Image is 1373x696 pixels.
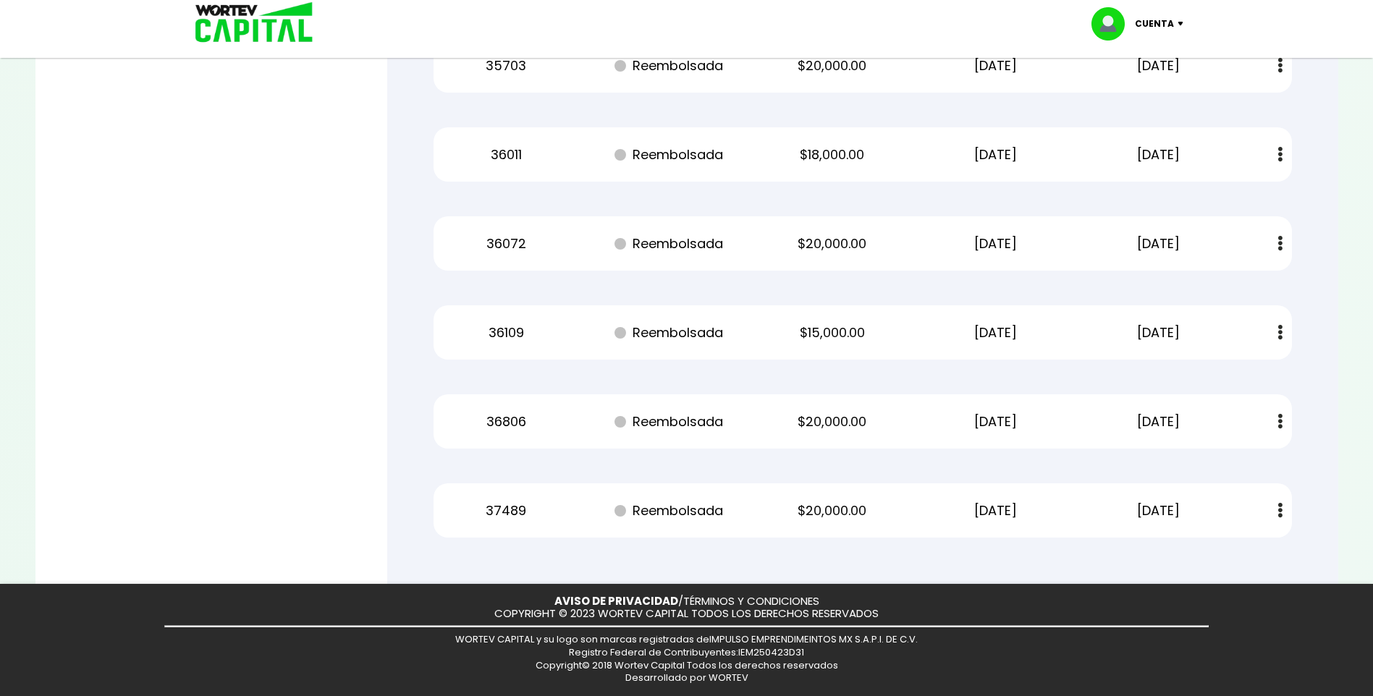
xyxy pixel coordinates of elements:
[437,233,575,255] p: 36072
[764,144,901,166] p: $18,000.00
[536,658,838,672] span: Copyright© 2018 Wortev Capital Todos los derechos reservados
[1090,322,1228,344] p: [DATE]
[764,233,901,255] p: $20,000.00
[601,500,738,522] p: Reembolsada
[554,595,819,608] p: /
[764,500,901,522] p: $20,000.00
[569,645,804,659] span: Registro Federal de Contribuyentes: IEM250423D31
[455,632,918,646] span: WORTEV CAPITAL y su logo son marcas registradas de IMPULSO EMPRENDIMEINTOS MX S.A.P.I. DE C.V.
[601,144,738,166] p: Reembolsada
[1090,233,1228,255] p: [DATE]
[1174,22,1194,26] img: icon-down
[683,593,819,608] a: TÉRMINOS Y CONDICIONES
[764,322,901,344] p: $15,000.00
[1090,411,1228,433] p: [DATE]
[601,322,738,344] p: Reembolsada
[554,593,678,608] a: AVISO DE PRIVACIDAD
[926,233,1064,255] p: [DATE]
[926,322,1064,344] p: [DATE]
[625,671,748,684] span: Desarrollado por WORTEV
[437,411,575,433] p: 36806
[601,411,738,433] p: Reembolsada
[926,144,1064,166] p: [DATE]
[926,55,1064,77] p: [DATE]
[437,322,575,344] p: 36109
[1091,7,1135,41] img: profile-image
[926,500,1064,522] p: [DATE]
[1090,55,1228,77] p: [DATE]
[764,55,901,77] p: $20,000.00
[437,500,575,522] p: 37489
[601,55,738,77] p: Reembolsada
[494,608,879,620] p: COPYRIGHT © 2023 WORTEV CAPITAL TODOS LOS DERECHOS RESERVADOS
[1090,500,1228,522] p: [DATE]
[437,144,575,166] p: 36011
[601,233,738,255] p: Reembolsada
[764,411,901,433] p: $20,000.00
[1090,144,1228,166] p: [DATE]
[926,411,1064,433] p: [DATE]
[437,55,575,77] p: 35703
[1135,13,1174,35] p: Cuenta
